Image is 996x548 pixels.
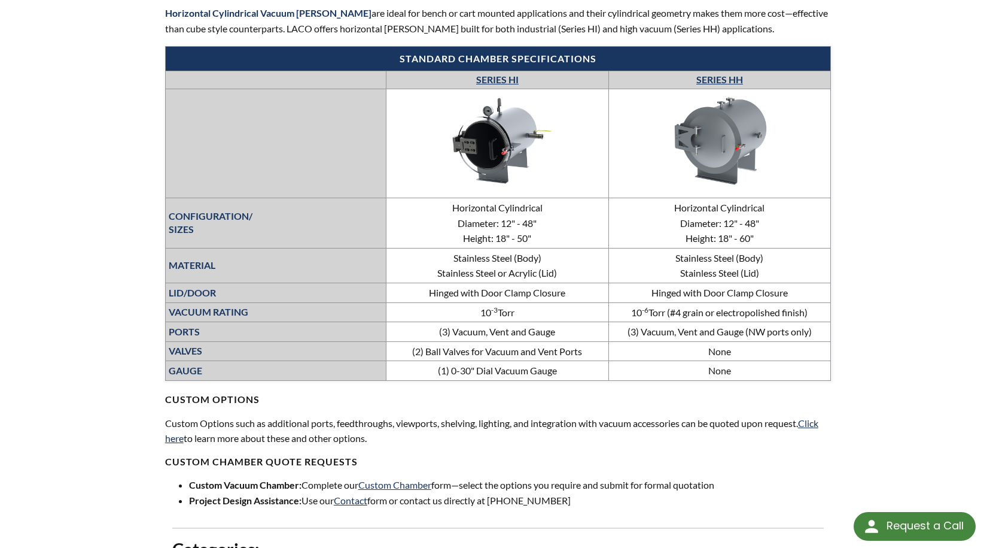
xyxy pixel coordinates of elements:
th: GAUGE [165,361,386,381]
p: are ideal for bench or cart mounted applications and their cylindrical geometry makes them more c... [165,5,831,36]
td: None [608,361,831,381]
td: (2) Ball Valves for Vacuum and Vent Ports [386,341,609,361]
div: Request a Call [887,512,964,540]
a: Custom Chamber [358,479,431,491]
div: Request a Call [854,512,976,541]
th: VALVES [165,341,386,361]
a: SERIES HH [696,74,743,85]
td: (1) 0-30" Dial Vacuum Gauge [386,361,609,381]
sup: -6 [642,305,648,314]
td: Stainless Steel (Body) Stainless Steel or Acrylic (Lid) [386,248,609,283]
td: 10 Torr [386,302,609,322]
li: Complete our form—select the options you require and submit for formal quotation [189,477,831,493]
a: SERIES HI [476,74,519,85]
td: 10 Torr (#4 grain or electropolished finish) [608,302,831,322]
th: VACUUM RATING [165,302,386,322]
h4: CUSTOM OPTIONS [165,381,831,406]
th: MATERIAL [165,248,386,283]
td: Horizontal Cylindrical Diameter: 12" - 48" Height: 18" - 50" [386,198,609,248]
img: Series CC—Cube Chambers [407,91,587,192]
strong: Horizontal Cylindrical Vacuum [PERSON_NAME] [165,7,371,19]
td: Hinged with Door Clamp Closure [608,283,831,302]
td: Hinged with Door Clamp Closure [386,283,609,302]
strong: Custom Vacuum Chamber: [189,479,301,491]
strong: Project Design Assistance: [189,495,301,506]
img: LVC2430-3312-HH.jpg [630,91,809,192]
sup: -3 [491,305,498,314]
th: CONFIGURATION/ SIZES [165,198,386,248]
td: None [608,341,831,361]
h4: Custom chamber QUOTe requests [165,456,831,468]
a: Contact [334,495,367,506]
th: PORTS [165,322,386,342]
img: round button [862,517,881,536]
td: (3) Vacuum, Vent and Gauge [386,322,609,342]
td: Stainless Steel (Body) Stainless Steel (Lid) [608,248,831,283]
li: Use our form or contact us directly at [PHONE_NUMBER] [189,493,831,508]
h4: Standard chamber specifications [172,53,825,65]
th: LID/DOOR [165,283,386,302]
td: (3) Vacuum, Vent and Gauge (NW ports only) [608,322,831,342]
a: Click here [165,417,818,444]
td: Horizontal Cylindrical Diameter: 12" - 48" Height: 18" - 60" [608,198,831,248]
p: Custom Options such as additional ports, feedthroughs, viewports, shelving, lighting, and integra... [165,416,831,446]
